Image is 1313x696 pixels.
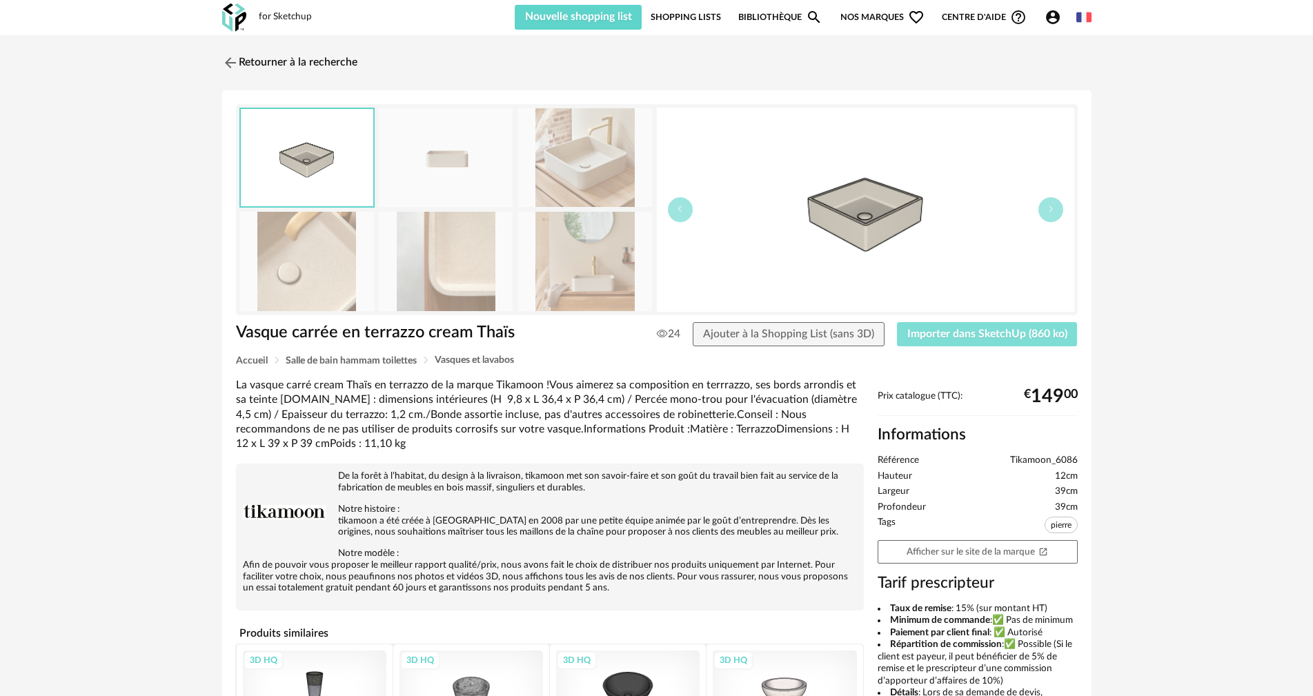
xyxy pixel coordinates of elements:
[236,322,579,344] h1: Vasque carrée en terrazzo cream Thaïs
[240,212,374,310] img: vasque-carree-en-terrazzo-cream-thais-6086
[525,11,632,22] span: Nouvelle shopping list
[236,355,1078,366] div: Breadcrumb
[259,11,312,23] div: for Sketchup
[1031,391,1064,402] span: 149
[878,517,896,537] span: Tags
[1024,391,1078,402] div: € 00
[222,54,239,71] img: svg+xml;base64,PHN2ZyB3aWR0aD0iMjQiIGhlaWdodD0iMjQiIHZpZXdCb3g9IjAgMCAyNCAyNCIgZmlsbD0ibm9uZSIgeG...
[908,9,925,26] span: Heart Outline icon
[657,327,680,341] span: 24
[400,651,440,669] div: 3D HQ
[907,328,1067,339] span: Importer dans SketchUp (860 ko)
[890,639,1002,649] b: Répartition de commission
[840,5,925,30] span: Nos marques
[236,623,864,644] h4: Produits similaires
[878,501,926,514] span: Profondeur
[703,328,874,339] span: Ajouter à la Shopping List (sans 3D)
[286,356,417,366] span: Salle de bain hammam toilettes
[878,455,919,467] span: Référence
[222,3,246,32] img: OXP
[942,9,1027,26] span: Centre d'aideHelp Circle Outline icon
[518,108,652,207] img: vasque-carree-en-terrazzo-cream-thais-6086
[1055,501,1078,514] span: 39cm
[243,504,857,539] p: Notre histoire : tikamoon a été créée à [GEOGRAPHIC_DATA] en 2008 par une petite équipe animée pa...
[1055,470,1078,483] span: 12cm
[379,212,513,310] img: vasque-carree-en-terrazzo-cream-thais-6086
[878,470,912,483] span: Hauteur
[1038,546,1048,556] span: Open In New icon
[1076,10,1092,25] img: fr
[1010,455,1078,467] span: Tikamoon_6086
[1010,9,1027,26] span: Help Circle Outline icon
[878,615,1078,627] li: :✅ Pas de minimum
[236,356,268,366] span: Accueil
[890,604,951,613] b: Taux de remise
[878,390,1078,416] div: Prix catalogue (TTC):
[878,573,1078,593] h3: Tarif prescripteur
[1045,9,1061,26] span: Account Circle icon
[878,627,1078,639] li: : ✅ Autorisé
[241,109,373,206] img: thumbnail.png
[890,615,990,625] b: Minimum de commande
[806,9,822,26] span: Magnify icon
[243,470,326,553] img: brand logo
[236,378,864,451] div: La vasque carré cream Thaïs en terrazzo de la marque Tikamoon !Vous aimerez sa composition en ter...
[1045,517,1078,533] span: pierre
[1055,486,1078,498] span: 39cm
[890,628,989,637] b: Paiement par client final
[738,5,822,30] a: BibliothèqueMagnify icon
[1045,9,1067,26] span: Account Circle icon
[243,548,857,595] p: Notre modèle : Afin de pouvoir vous proposer le meilleur rapport qualité/prix, nous avons fait le...
[878,425,1078,445] h2: Informations
[557,651,597,669] div: 3D HQ
[878,540,1078,564] a: Afficher sur le site de la marqueOpen In New icon
[693,322,885,347] button: Ajouter à la Shopping List (sans 3D)
[435,355,514,365] span: Vasques et lavabos
[878,603,1078,615] li: : 15% (sur montant HT)
[713,651,753,669] div: 3D HQ
[657,108,1074,312] img: thumbnail.png
[878,639,1078,687] li: :✅ Possible (Si le client est payeur, il peut bénéficier de 5% de remise et le prescripteur d’une...
[379,108,513,207] img: vasque-carree-en-terrazzo-cream-thais-6086
[651,5,721,30] a: Shopping Lists
[222,48,357,78] a: Retourner à la recherche
[515,5,642,30] button: Nouvelle shopping list
[878,486,909,498] span: Largeur
[897,322,1078,347] button: Importer dans SketchUp (860 ko)
[518,212,652,310] img: vasque-carree-en-terrazzo-cream-thais-6086
[244,651,284,669] div: 3D HQ
[243,470,857,494] p: De la forêt à l’habitat, du design à la livraison, tikamoon met son savoir-faire et son goût du t...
